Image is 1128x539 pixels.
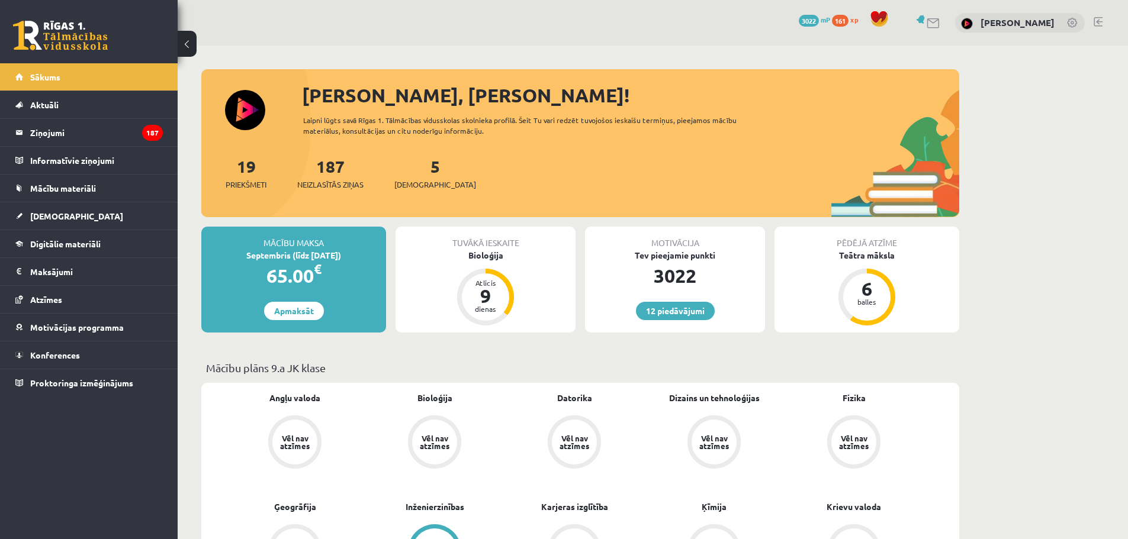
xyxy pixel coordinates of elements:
[314,260,322,277] span: €
[418,434,451,450] div: Vēl nav atzīmes
[775,249,959,262] div: Teātra māksla
[775,227,959,249] div: Pēdējā atzīme
[15,341,163,369] a: Konferences
[585,262,765,290] div: 3022
[821,15,830,24] span: mP
[30,211,123,221] span: [DEMOGRAPHIC_DATA]
[698,434,731,450] div: Vēl nav atzīmes
[30,294,62,305] span: Atzīmes
[981,17,1055,28] a: [PERSON_NAME]
[468,286,503,305] div: 9
[394,156,476,191] a: 5[DEMOGRAPHIC_DATA]
[799,15,830,24] a: 3022 mP
[15,202,163,230] a: [DEMOGRAPHIC_DATA]
[644,415,784,471] a: Vēl nav atzīmes
[269,392,320,404] a: Angļu valoda
[142,125,163,141] i: 187
[303,115,758,136] div: Laipni lūgts savā Rīgas 1. Tālmācības vidusskolas skolnieka profilā. Šeit Tu vari redzēt tuvojošo...
[15,119,163,146] a: Ziņojumi187
[15,147,163,174] a: Informatīvie ziņojumi
[297,179,364,191] span: Neizlasītās ziņas
[15,175,163,202] a: Mācību materiāli
[827,501,881,513] a: Krievu valoda
[13,21,108,50] a: Rīgas 1. Tālmācības vidusskola
[832,15,849,27] span: 161
[468,305,503,312] div: dienas
[226,179,266,191] span: Priekšmeti
[585,227,765,249] div: Motivācija
[669,392,760,404] a: Dizains un tehnoloģijas
[396,249,576,262] div: Bioloģija
[297,156,364,191] a: 187Neizlasītās ziņas
[274,501,316,513] a: Ģeogrāfija
[850,15,858,24] span: xp
[406,501,464,513] a: Inženierzinības
[15,286,163,313] a: Atzīmes
[30,350,80,360] span: Konferences
[849,279,885,298] div: 6
[30,258,163,285] legend: Maksājumi
[365,415,504,471] a: Vēl nav atzīmes
[225,415,365,471] a: Vēl nav atzīmes
[30,147,163,174] legend: Informatīvie ziņojumi
[226,156,266,191] a: 19Priekšmeti
[961,18,973,30] img: Marija Gudrenika
[30,119,163,146] legend: Ziņojumi
[799,15,819,27] span: 3022
[417,392,452,404] a: Bioloģija
[394,179,476,191] span: [DEMOGRAPHIC_DATA]
[837,434,870,450] div: Vēl nav atzīmes
[558,434,591,450] div: Vēl nav atzīmes
[585,249,765,262] div: Tev pieejamie punkti
[30,238,101,249] span: Digitālie materiāli
[15,230,163,257] a: Digitālie materiāli
[201,262,386,290] div: 65.00
[702,501,727,513] a: Ķīmija
[206,360,955,376] p: Mācību plāns 9.a JK klase
[15,314,163,341] a: Motivācijas programma
[30,99,59,110] span: Aktuāli
[468,279,503,286] div: Atlicis
[30,377,133,388] span: Proktoringa izmēģinājums
[30,183,96,193] span: Mācību materiāli
[264,302,324,320] a: Apmaksāt
[201,227,386,249] div: Mācību maksa
[201,249,386,262] div: Septembris (līdz [DATE])
[843,392,866,404] a: Fizika
[775,249,959,327] a: Teātra māksla 6 balles
[557,392,592,404] a: Datorika
[636,302,715,320] a: 12 piedāvājumi
[302,81,959,109] div: [PERSON_NAME], [PERSON_NAME]!
[784,415,924,471] a: Vēl nav atzīmes
[30,72,60,82] span: Sākums
[278,434,311,450] div: Vēl nav atzīmes
[396,249,576,327] a: Bioloģija Atlicis 9 dienas
[396,227,576,249] div: Tuvākā ieskaite
[832,15,864,24] a: 161 xp
[15,63,163,91] a: Sākums
[30,322,124,333] span: Motivācijas programma
[15,258,163,285] a: Maksājumi
[541,501,608,513] a: Karjeras izglītība
[15,369,163,396] a: Proktoringa izmēģinājums
[15,91,163,118] a: Aktuāli
[849,298,885,305] div: balles
[504,415,644,471] a: Vēl nav atzīmes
